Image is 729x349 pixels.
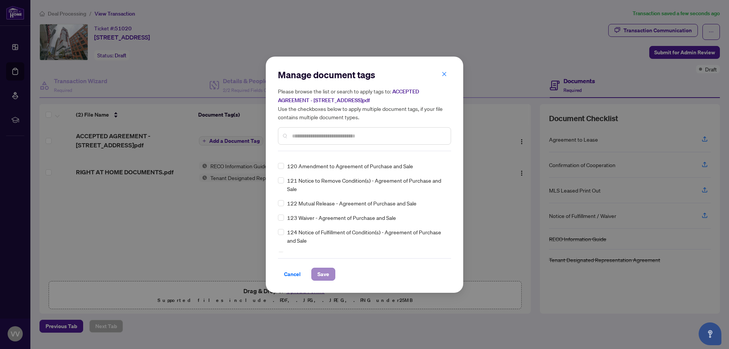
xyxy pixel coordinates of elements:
h5: Please browse the list or search to apply tags to: Use the checkboxes below to apply multiple doc... [278,87,451,121]
span: 125 Termination of Agreement by Buyer - Agreement of Purchase and Sale [287,251,447,267]
span: 122 Mutual Release - Agreement of Purchase and Sale [287,199,417,207]
span: Save [317,268,329,280]
span: 124 Notice of Fulfillment of Condition(s) - Agreement of Purchase and Sale [287,228,447,245]
span: ACCEPTED AGREEMENT - [STREET_ADDRESS]pdf [278,88,419,104]
button: Open asap [699,322,721,345]
span: close [442,71,447,77]
span: Cancel [284,268,301,280]
span: 120 Amendment to Agreement of Purchase and Sale [287,162,413,170]
span: 123 Waiver - Agreement of Purchase and Sale [287,213,396,222]
button: Cancel [278,268,307,281]
h2: Manage document tags [278,69,451,81]
span: 121 Notice to Remove Condition(s) - Agreement of Purchase and Sale [287,176,447,193]
button: Save [311,268,335,281]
